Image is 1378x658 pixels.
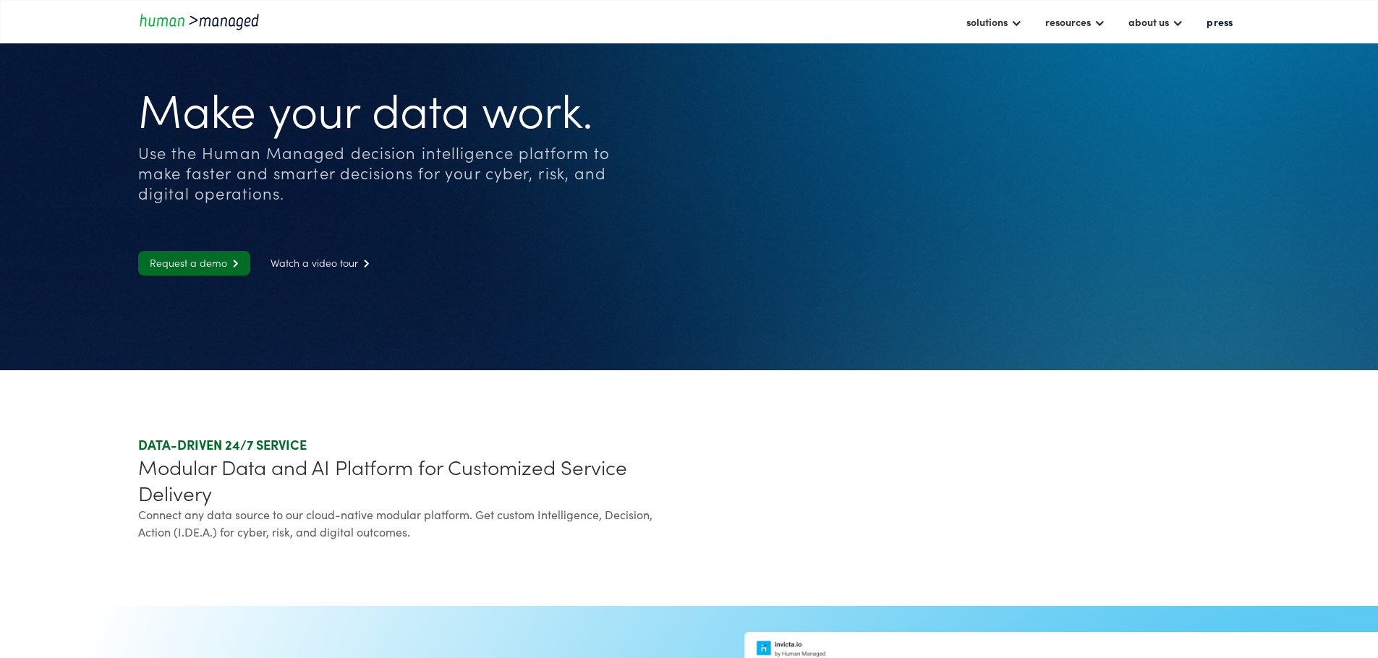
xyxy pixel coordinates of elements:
a: press [1199,9,1240,34]
div: resources [1045,13,1091,30]
div: solutions [966,13,1008,30]
div: about us [1128,13,1169,30]
div: Connect any data source to our cloud-native modular platform. Get custom Intelligence, Decision, ... [138,505,684,540]
span:  [227,259,239,268]
div: DATA-DRIVEN 24/7 SERVICE [138,436,684,453]
div: Use the Human Managed decision intelligence platform to make faster and smarter decisions for you... [138,142,615,203]
span:  [358,259,370,268]
h1: Make your data work. [138,80,615,135]
a: Request a demo [138,251,250,275]
div: Modular Data and AI Platform for Customized Service Delivery [138,453,684,505]
a: Watch a video tour [259,251,381,275]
